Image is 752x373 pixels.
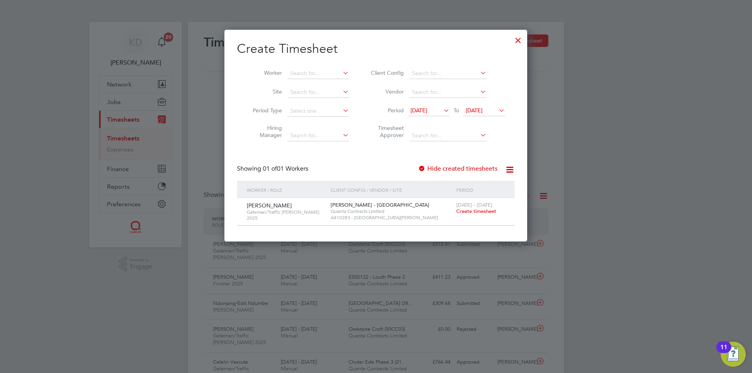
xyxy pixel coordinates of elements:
[369,124,404,139] label: Timesheet Approver
[454,181,507,199] div: Period
[456,202,492,208] span: [DATE] - [DATE]
[721,342,746,367] button: Open Resource Center, 11 new notifications
[329,181,454,199] div: Client Config / Vendor / Site
[369,69,404,76] label: Client Config
[410,107,427,114] span: [DATE]
[451,105,461,115] span: To
[369,88,404,95] label: Vendor
[263,165,308,173] span: 01 Workers
[247,107,282,114] label: Period Type
[331,208,452,214] span: Quanta Contracts Limited
[247,209,325,221] span: Gateman/Traffic [PERSON_NAME] 2025
[720,347,727,357] div: 11
[247,69,282,76] label: Worker
[331,202,429,208] span: [PERSON_NAME] - [GEOGRAPHIC_DATA]
[245,181,329,199] div: Worker / Role
[409,130,486,141] input: Search for...
[369,107,404,114] label: Period
[237,41,515,57] h2: Create Timesheet
[263,165,277,173] span: 01 of
[247,202,292,209] span: [PERSON_NAME]
[466,107,483,114] span: [DATE]
[287,87,349,98] input: Search for...
[409,87,486,98] input: Search for...
[237,165,310,173] div: Showing
[247,124,282,139] label: Hiring Manager
[287,106,349,117] input: Select one
[247,88,282,95] label: Site
[418,165,497,173] label: Hide created timesheets
[331,214,452,221] span: A410283 - [GEOGRAPHIC_DATA][PERSON_NAME]
[409,68,486,79] input: Search for...
[456,208,496,214] span: Create timesheet
[287,130,349,141] input: Search for...
[287,68,349,79] input: Search for...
